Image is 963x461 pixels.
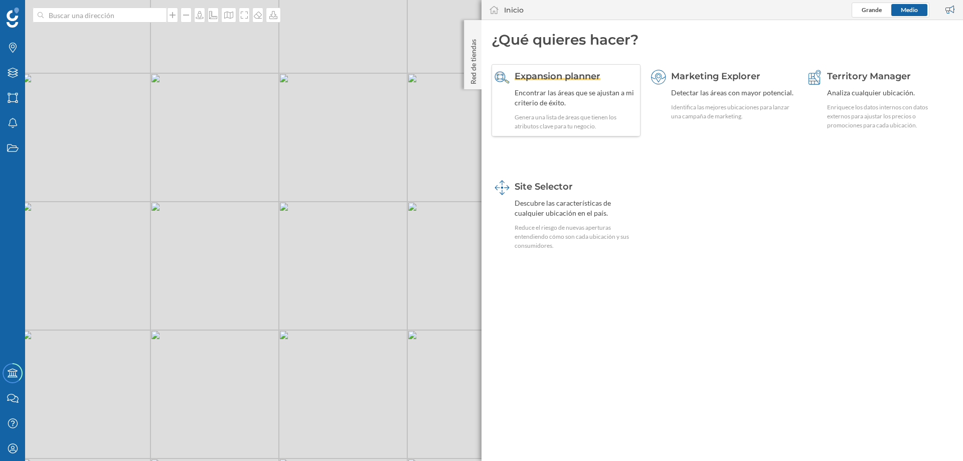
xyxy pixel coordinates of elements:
div: Detectar las áreas con mayor potencial. [671,88,794,98]
div: ¿Qué quieres hacer? [492,30,953,49]
span: Site Selector [515,181,573,192]
span: Territory Manager [827,71,911,82]
span: Expansion planner [515,71,600,82]
div: Descubre las características de cualquier ubicación en el país. [515,198,637,218]
div: Genera una lista de áreas que tienen los atributos clave para tu negocio. [515,113,637,131]
span: Marketing Explorer [671,71,760,82]
img: explorer.svg [651,70,666,85]
div: Reduce el riesgo de nuevas aperturas entendiendo cómo son cada ubicación y sus consumidores. [515,223,637,250]
div: Inicio [504,5,524,15]
div: Enriquece los datos internos con datos externos para ajustar los precios o promociones para cada ... [827,103,950,130]
img: search-areas--hover.svg [495,70,510,85]
span: Grande [862,6,882,14]
div: Analiza cualquier ubicación. [827,88,950,98]
img: Geoblink Logo [7,8,19,28]
span: Soporte [20,7,56,16]
p: Red de tiendas [468,35,478,84]
img: dashboards-manager.svg [495,180,510,195]
div: Identifica las mejores ubicaciones para lanzar una campaña de marketing. [671,103,794,121]
div: Encontrar las áreas que se ajustan a mi criterio de éxito. [515,88,637,108]
span: Medio [901,6,918,14]
img: territory-manager.svg [807,70,822,85]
